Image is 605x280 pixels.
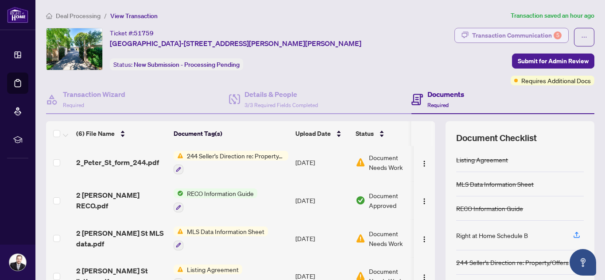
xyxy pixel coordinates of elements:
span: Requires Additional Docs [521,76,591,85]
span: Submit for Admin Review [518,54,589,68]
div: Transaction Communication [472,28,562,42]
td: [DATE] [292,181,352,219]
h4: Documents [427,89,464,100]
h4: Details & People [244,89,318,100]
span: Deal Processing [56,12,101,20]
td: [DATE] [292,144,352,182]
span: Listing Agreement [183,265,242,274]
div: Ticket #: [110,28,154,38]
div: Listing Agreement [456,155,508,165]
button: Submit for Admin Review [512,54,594,69]
span: Required [63,102,84,108]
span: Document Approved [369,191,424,210]
img: Document Status [356,196,365,205]
th: Status [352,121,427,146]
img: Status Icon [174,188,183,198]
span: (6) File Name [76,129,115,138]
span: ellipsis [581,34,587,40]
div: Status: [110,58,243,70]
button: Status IconRECO Information Guide [174,188,257,212]
button: Transaction Communication5 [454,28,569,43]
button: Status IconMLS Data Information Sheet [174,226,268,250]
td: [DATE] [292,219,352,257]
img: Status Icon [174,226,183,236]
button: Status Icon244 Seller’s Direction re: Property/Offers [174,151,288,175]
th: Upload Date [292,121,352,146]
div: RECO Information Guide [456,203,523,213]
img: IMG-N12380148_1.jpg [47,28,102,70]
button: Logo [417,193,431,207]
button: Open asap [570,249,596,276]
img: Document Status [356,234,365,243]
span: 244 Seller’s Direction re: Property/Offers [183,151,288,161]
span: Document Checklist [456,132,537,144]
button: Logo [417,155,431,169]
img: Profile Icon [9,254,26,271]
span: [GEOGRAPHIC_DATA]-[STREET_ADDRESS][PERSON_NAME][PERSON_NAME] [110,38,361,49]
span: home [46,13,52,19]
span: MLS Data Information Sheet [183,226,268,236]
span: View Transaction [110,12,158,20]
span: New Submission - Processing Pending [134,61,240,69]
li: / [104,11,107,21]
img: Status Icon [174,265,183,274]
img: Logo [421,160,428,167]
th: (6) File Name [73,121,170,146]
span: 2 [PERSON_NAME] St MLS data.pdf [76,228,167,249]
span: Document Needs Work [369,153,415,172]
div: MLS Data Information Sheet [456,179,534,189]
img: Logo [421,198,428,205]
span: 2_Peter_St_form_244.pdf [76,157,159,168]
span: Status [356,129,374,138]
img: Status Icon [174,151,183,161]
th: Document Tag(s) [170,121,292,146]
span: Required [427,102,449,108]
span: Upload Date [295,129,331,138]
img: Logo [421,236,428,243]
button: Logo [417,231,431,245]
span: Document Needs Work [369,229,415,248]
h4: Transaction Wizard [63,89,125,100]
img: logo [7,7,28,23]
div: 5 [554,31,562,39]
span: 2 [PERSON_NAME] RECO.pdf [76,190,167,211]
img: Document Status [356,157,365,167]
span: 51759 [134,29,154,37]
span: 3/3 Required Fields Completed [244,102,318,108]
div: 244 Seller’s Direction re: Property/Offers [456,257,569,267]
article: Transaction saved an hour ago [511,11,594,21]
span: RECO Information Guide [183,188,257,198]
div: Right at Home Schedule B [456,230,528,240]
